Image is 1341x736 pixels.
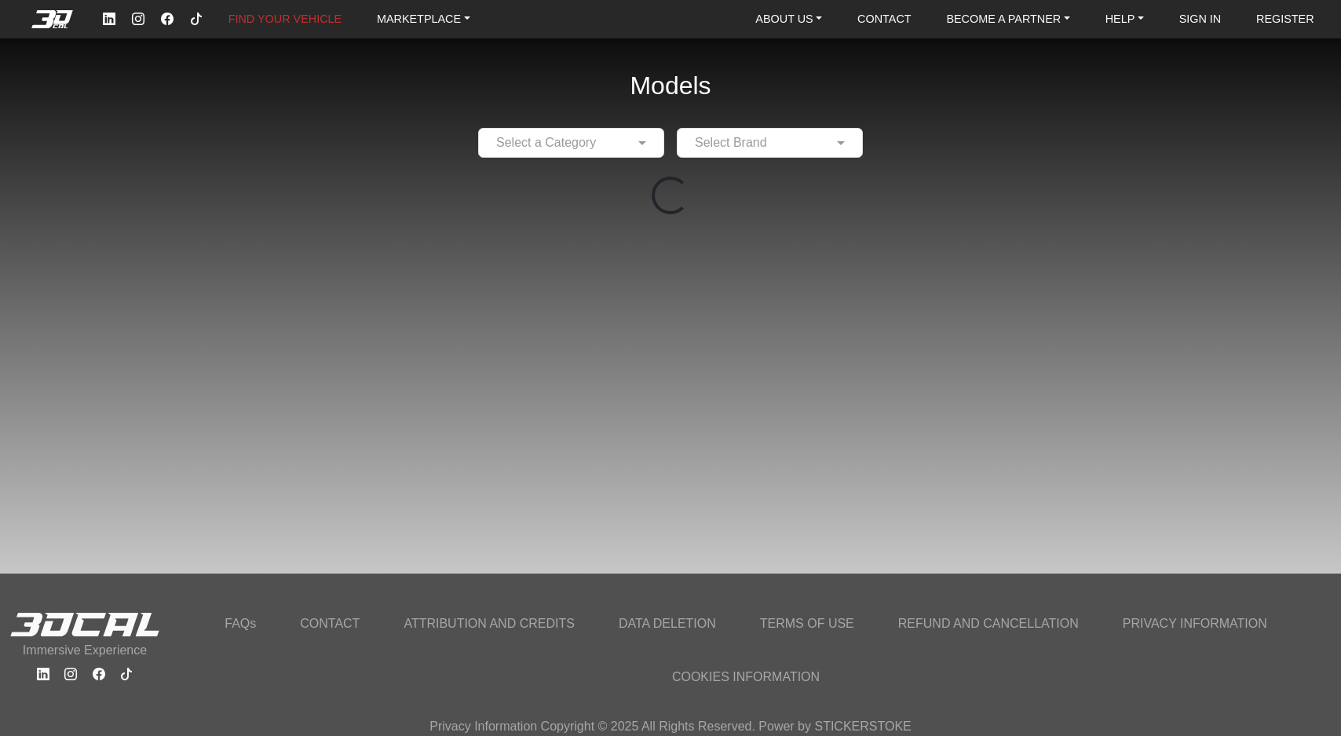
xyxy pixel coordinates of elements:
a: SIGN IN [1173,7,1228,31]
p: Immersive Experience [9,641,160,660]
a: PRIVACY INFORMATION [1113,610,1277,638]
a: ATTRIBUTION AND CREDITS [394,610,584,638]
a: DATA DELETION [609,610,725,638]
a: CONTACT [851,7,917,31]
h2: Models [630,50,711,122]
a: BECOME A PARTNER [940,7,1076,31]
a: TERMS OF USE [751,610,864,638]
a: FAQs [215,610,265,638]
a: MARKETPLACE [371,7,477,31]
a: REGISTER [1250,7,1321,31]
a: COOKIES INFORMATION [663,663,829,691]
a: CONTACT [290,610,369,638]
a: REFUND AND CANCELLATION [889,610,1088,638]
a: HELP [1099,7,1150,31]
a: FIND YOUR VEHICLE [222,7,348,31]
p: Privacy Information Copyright © 2025 All Rights Reserved. Power by STICKERSTOKE [429,717,912,736]
a: ABOUT US [749,7,828,31]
